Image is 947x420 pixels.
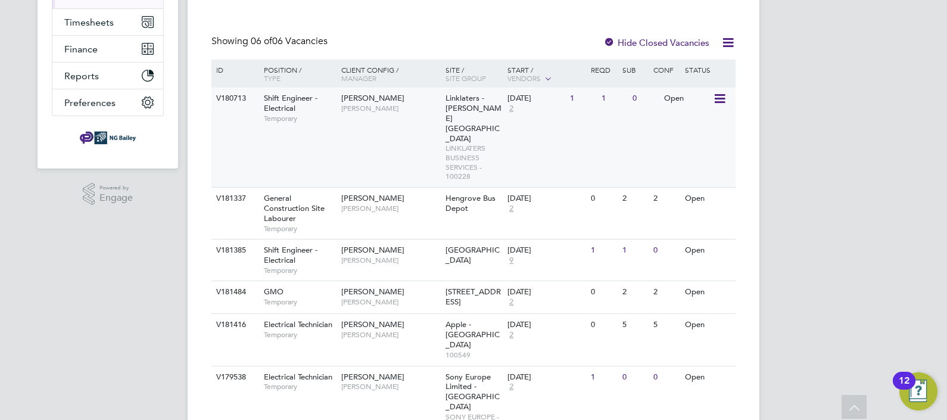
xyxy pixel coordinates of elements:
span: [PERSON_NAME] [341,245,404,255]
span: Powered by [99,183,133,193]
div: V180713 [213,88,255,110]
span: General Construction Site Labourer [264,193,325,223]
div: 0 [650,239,681,262]
span: Manager [341,73,376,83]
span: 2 [507,297,515,307]
span: [PERSON_NAME] [341,193,404,203]
div: ID [213,60,255,80]
div: Open [682,281,734,303]
div: 1 [567,88,598,110]
span: [PERSON_NAME] [341,204,440,213]
div: [DATE] [507,320,585,330]
div: 12 [899,381,909,396]
span: 2 [507,382,515,392]
div: 1 [588,239,619,262]
span: Type [264,73,281,83]
span: 06 of [251,35,272,47]
button: Open Resource Center, 12 new notifications [899,372,937,410]
div: Sub [619,60,650,80]
div: Open [682,188,734,210]
span: Sony Europe Limited - [GEOGRAPHIC_DATA] [446,372,500,412]
div: 1 [588,366,619,388]
div: Conf [650,60,681,80]
div: Open [682,366,734,388]
span: Temporary [264,297,335,307]
div: Open [682,314,734,336]
span: [STREET_ADDRESS] [446,287,501,307]
a: Powered byEngage [83,183,133,206]
img: ngbailey-logo-retina.png [80,128,136,147]
div: Status [682,60,734,80]
div: 2 [619,281,650,303]
div: V181416 [213,314,255,336]
span: Temporary [264,382,335,391]
div: V181337 [213,188,255,210]
div: 1 [619,239,650,262]
div: Showing [211,35,330,48]
div: [DATE] [507,194,585,204]
button: Timesheets [52,9,163,35]
div: [DATE] [507,245,585,256]
span: Apple - [GEOGRAPHIC_DATA] [446,319,500,350]
span: Temporary [264,114,335,123]
span: [PERSON_NAME] [341,330,440,340]
div: V179538 [213,366,255,388]
span: Electrical Technician [264,319,332,329]
span: Temporary [264,330,335,340]
div: Site / [443,60,505,88]
div: [DATE] [507,94,564,104]
div: Open [661,88,713,110]
button: Reports [52,63,163,89]
div: 5 [619,314,650,336]
div: Client Config / [338,60,443,88]
span: Hengrove Bus Depot [446,193,496,213]
span: 2 [507,330,515,340]
div: 0 [588,281,619,303]
span: [PERSON_NAME] [341,93,404,103]
div: Open [682,239,734,262]
div: Reqd [588,60,619,80]
span: 2 [507,204,515,214]
span: Electrical Technician [264,372,332,382]
label: Hide Closed Vacancies [603,37,709,48]
span: [GEOGRAPHIC_DATA] [446,245,500,265]
span: 06 Vacancies [251,35,328,47]
div: 0 [588,314,619,336]
div: V181385 [213,239,255,262]
div: [DATE] [507,287,585,297]
div: V181484 [213,281,255,303]
div: 0 [588,188,619,210]
span: 9 [507,256,515,266]
span: Timesheets [64,17,114,28]
div: Start / [504,60,588,89]
span: [PERSON_NAME] [341,256,440,265]
span: 2 [507,104,515,114]
div: 2 [650,188,681,210]
span: Vendors [507,73,541,83]
span: [PERSON_NAME] [341,287,404,297]
span: [PERSON_NAME] [341,104,440,113]
span: [PERSON_NAME] [341,382,440,391]
div: 0 [619,366,650,388]
span: 100549 [446,350,502,360]
a: Go to home page [52,128,164,147]
div: Position / [255,60,338,88]
div: 0 [630,88,661,110]
span: Reports [64,70,99,82]
div: 5 [650,314,681,336]
div: 2 [619,188,650,210]
span: Site Group [446,73,486,83]
span: GMO [264,287,284,297]
span: Linklaters - [PERSON_NAME][GEOGRAPHIC_DATA] [446,93,501,144]
button: Finance [52,36,163,62]
span: Temporary [264,266,335,275]
span: [PERSON_NAME] [341,372,404,382]
span: Shift Engineer - Electrical [264,245,317,265]
span: [PERSON_NAME] [341,319,404,329]
span: [PERSON_NAME] [341,297,440,307]
div: [DATE] [507,372,585,382]
div: 1 [599,88,630,110]
span: Engage [99,193,133,203]
div: 0 [650,366,681,388]
span: Temporary [264,224,335,234]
